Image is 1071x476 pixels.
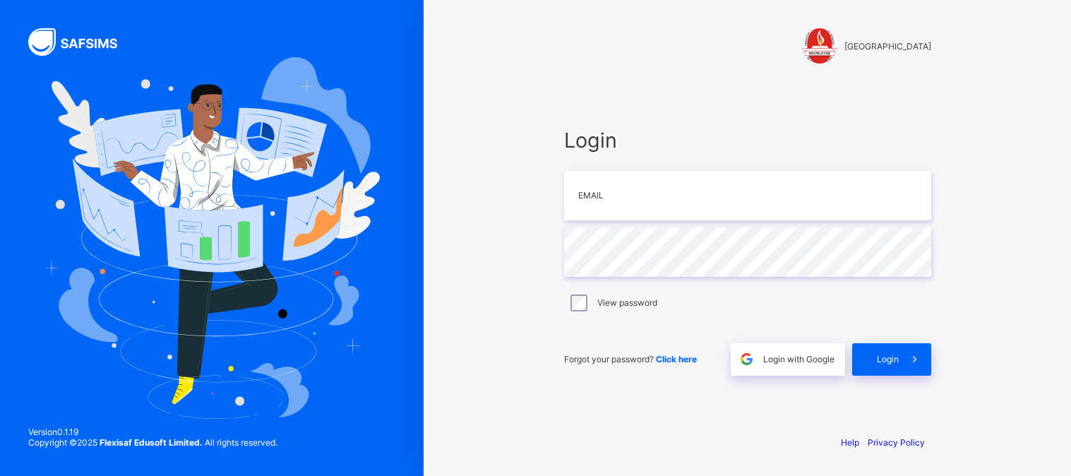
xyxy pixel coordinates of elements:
[738,351,755,367] img: google.396cfc9801f0270233282035f929180a.svg
[763,354,834,364] span: Login with Google
[877,354,899,364] span: Login
[841,437,859,448] a: Help
[844,41,931,52] span: [GEOGRAPHIC_DATA]
[564,354,697,364] span: Forgot your password?
[868,437,925,448] a: Privacy Policy
[597,297,657,308] label: View password
[44,57,380,419] img: Hero Image
[656,354,697,364] a: Click here
[28,437,277,448] span: Copyright © 2025 All rights reserved.
[564,128,931,153] span: Login
[28,427,277,437] span: Version 0.1.19
[100,437,203,448] strong: Flexisaf Edusoft Limited.
[28,28,134,56] img: SAFSIMS Logo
